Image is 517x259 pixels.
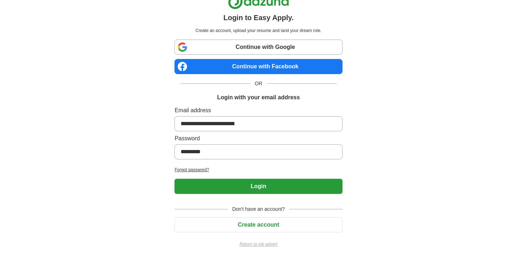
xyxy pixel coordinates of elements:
[251,80,267,87] span: OR
[174,59,342,74] a: Continue with Facebook
[174,106,342,115] label: Email address
[223,12,294,23] h1: Login to Easy Apply.
[228,205,289,213] span: Don't have an account?
[174,167,342,173] a: Forgot password?
[174,134,342,143] label: Password
[174,40,342,55] a: Continue with Google
[174,179,342,194] button: Login
[174,217,342,232] button: Create account
[217,93,300,102] h1: Login with your email address
[176,27,341,34] p: Create an account, upload your resume and land your dream role.
[174,241,342,247] a: Return to job advert
[174,222,342,228] a: Create account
